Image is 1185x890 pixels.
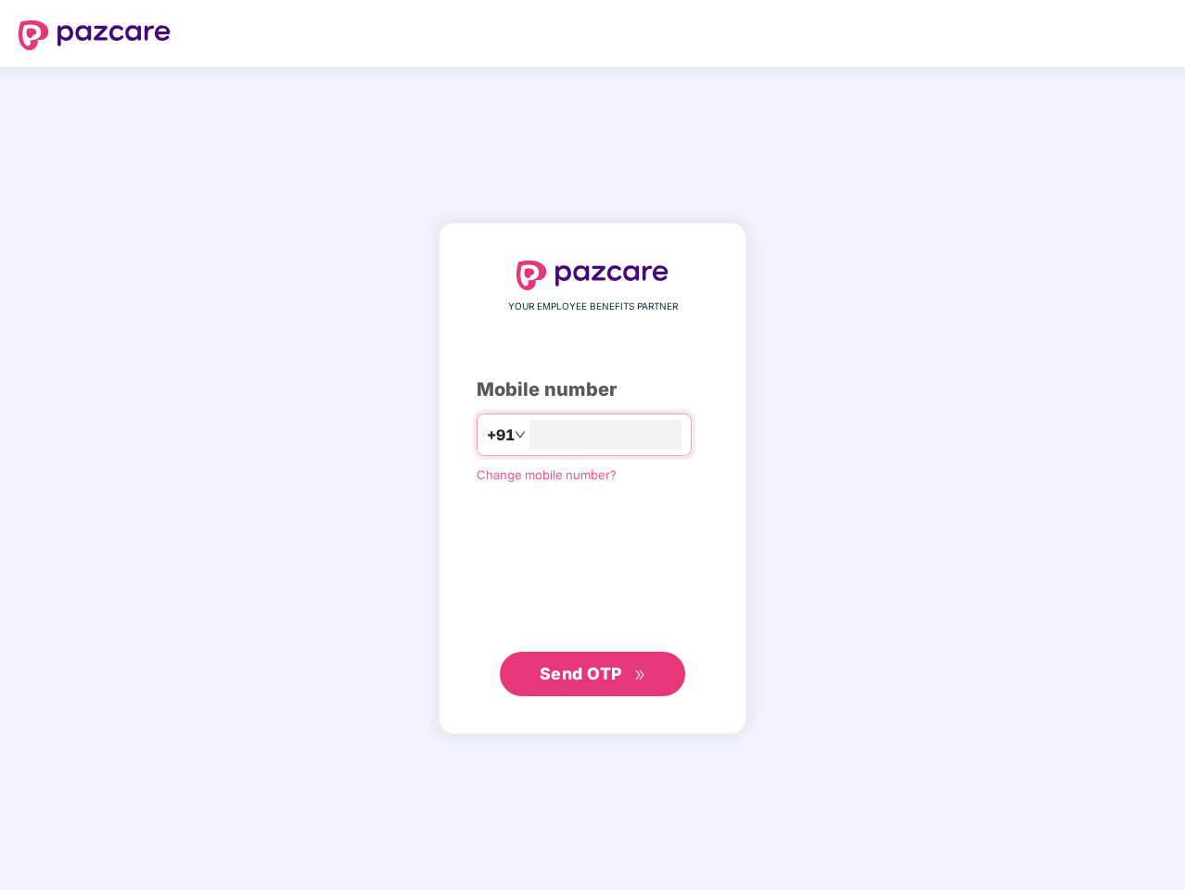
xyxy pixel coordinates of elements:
[634,669,646,681] span: double-right
[540,664,622,683] span: Send OTP
[500,652,685,696] button: Send OTPdouble-right
[477,375,708,404] div: Mobile number
[477,467,617,482] a: Change mobile number?
[508,299,678,314] span: YOUR EMPLOYEE BENEFITS PARTNER
[487,424,515,447] span: +91
[516,261,669,290] img: logo
[19,20,171,50] img: logo
[515,429,526,440] span: down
